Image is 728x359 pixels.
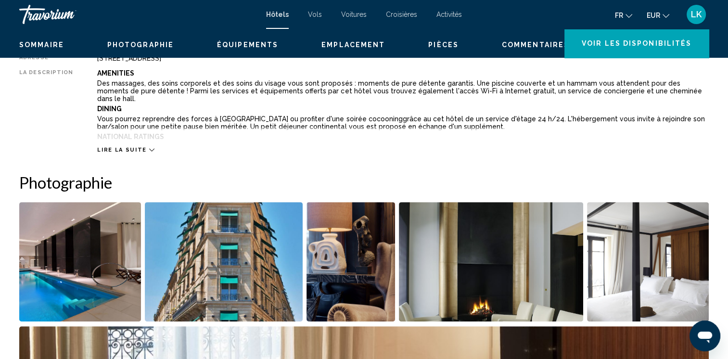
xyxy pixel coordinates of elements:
[564,29,709,58] button: Voir les disponibilités
[321,40,385,49] button: Emplacement
[386,11,417,18] a: Croisières
[341,11,367,18] a: Voitures
[97,69,134,77] b: Amenities
[684,4,709,25] button: User Menu
[19,69,73,141] div: La description
[97,105,122,113] b: Dining
[97,79,709,103] p: Des massages, des soins corporels et des soins du visage vous sont proposés : moments de pure dét...
[107,41,174,49] span: Photographie
[647,12,660,19] span: EUR
[107,40,174,49] button: Photographie
[647,8,669,22] button: Change currency
[19,202,141,322] button: Open full-screen image slider
[97,146,154,154] button: Lire la suite
[97,115,709,130] p: Vous pourrez reprendre des forces à [GEOGRAPHIC_DATA] ou profiter d'une soirée cocooninggrâce au ...
[399,202,583,322] button: Open full-screen image slider
[308,11,322,18] a: Vols
[97,147,146,153] span: Lire la suite
[587,202,709,322] button: Open full-screen image slider
[428,40,459,49] button: Pièces
[266,11,289,18] a: Hôtels
[217,41,278,49] span: Équipements
[19,40,64,49] button: Sommaire
[19,5,256,24] a: Travorium
[145,202,303,322] button: Open full-screen image slider
[691,10,702,19] span: LK
[502,41,569,49] span: Commentaires
[321,41,385,49] span: Emplacement
[690,321,720,351] iframe: Bouton de lancement de la fenêtre de messagerie
[502,40,569,49] button: Commentaires
[428,41,459,49] span: Pièces
[436,11,462,18] a: Activités
[19,41,64,49] span: Sommaire
[307,202,395,322] button: Open full-screen image slider
[217,40,278,49] button: Équipements
[615,8,632,22] button: Change language
[582,40,691,48] span: Voir les disponibilités
[19,173,709,192] h2: Photographie
[615,12,623,19] span: fr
